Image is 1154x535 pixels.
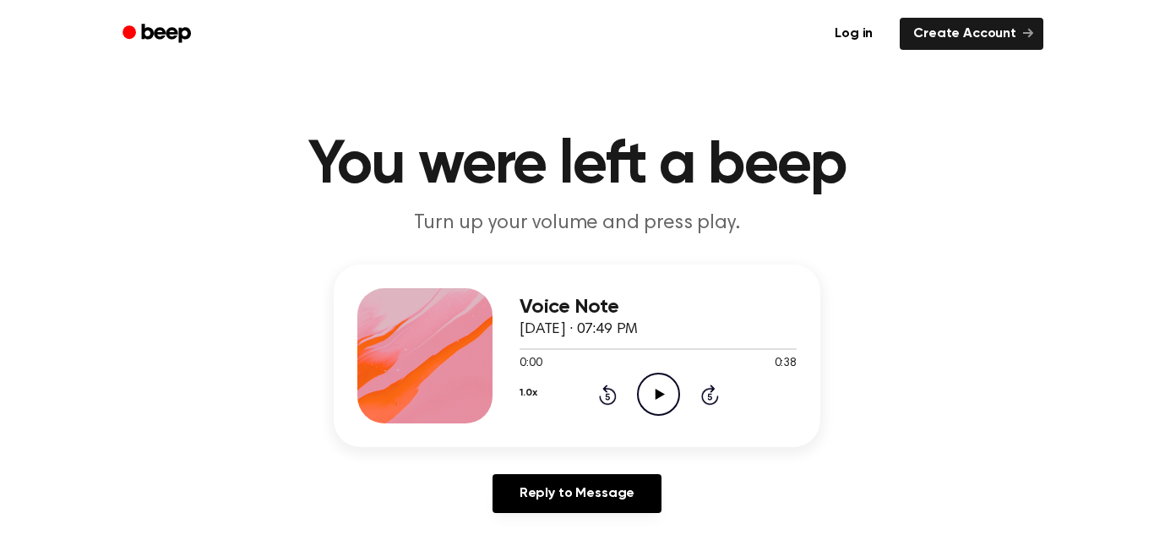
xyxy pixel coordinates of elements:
[144,135,1010,196] h1: You were left a beep
[520,322,638,337] span: [DATE] · 07:49 PM
[111,18,206,51] a: Beep
[493,474,661,513] a: Reply to Message
[253,210,901,237] p: Turn up your volume and press play.
[818,14,890,53] a: Log in
[520,296,797,319] h3: Voice Note
[520,379,536,407] button: 1.0x
[775,355,797,373] span: 0:38
[520,355,542,373] span: 0:00
[900,18,1043,50] a: Create Account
